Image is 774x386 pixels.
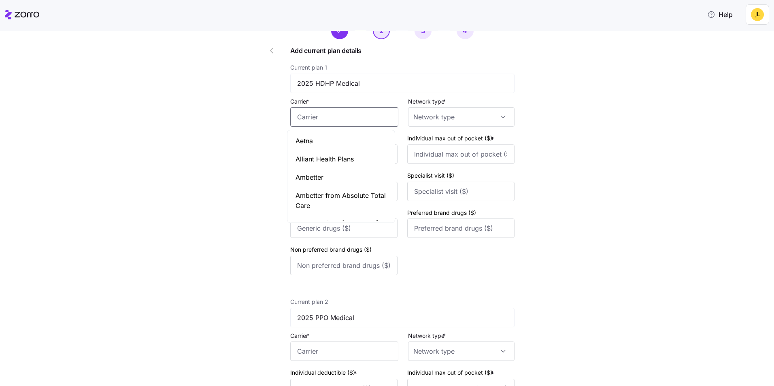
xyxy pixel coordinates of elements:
input: Network type [408,107,515,127]
span: Ambetter [296,172,323,182]
input: Specialist visit ($) [407,182,515,201]
button: 4 [457,22,474,39]
input: Network type [408,341,515,361]
label: Current plan 1 [290,63,327,72]
label: Specialist visit ($) [407,171,454,180]
input: Generic drugs ($) [290,218,398,238]
input: Individual max out of pocket ($) [407,144,515,164]
span: Help [707,10,733,19]
span: Ambetter from Absolute Total Care [296,191,387,211]
label: Current plan 2 [290,297,328,306]
label: Network type [408,97,447,106]
label: Preferred brand drugs ($) [407,208,476,217]
span: Add current plan details [290,46,515,56]
span: Ambetter from [US_STATE] Health & Wellness [296,218,387,239]
input: Preferred brand drugs ($) [407,218,515,238]
button: 2 [373,22,390,39]
button: 3 [415,22,432,39]
label: Individual max out of pocket ($) [407,134,496,143]
input: Carrier [290,107,398,127]
label: Non preferred brand drugs ($) [290,245,372,254]
img: 4bbb7b38fb27464b0c02eb484b724bf2 [751,8,764,21]
span: Alliant Health Plans [296,154,354,164]
label: Individual deductible ($) [290,368,359,377]
span: Aetna [296,136,313,146]
button: Help [701,6,739,23]
label: Carrier [290,97,311,106]
input: Non preferred brand drugs ($) [290,256,398,275]
label: Individual max out of pocket ($) [407,368,496,377]
label: Carrier [290,331,311,340]
input: Carrier [290,341,398,361]
label: Network type [408,331,447,340]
